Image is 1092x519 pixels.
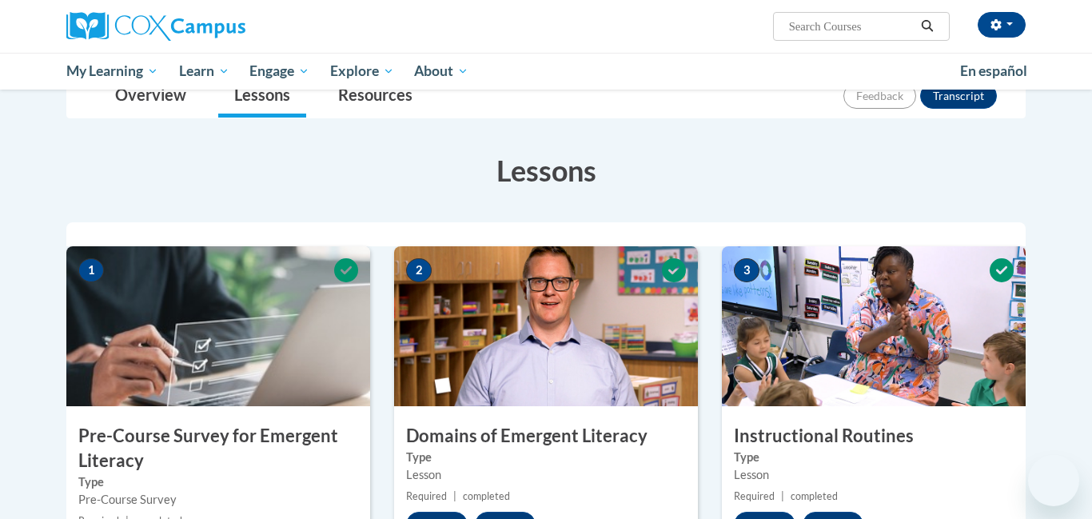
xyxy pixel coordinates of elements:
[99,75,202,118] a: Overview
[394,246,698,406] img: Course Image
[239,53,320,90] a: Engage
[218,75,306,118] a: Lessons
[66,62,158,81] span: My Learning
[734,466,1014,484] div: Lesson
[66,150,1026,190] h3: Lessons
[320,53,405,90] a: Explore
[169,53,240,90] a: Learn
[1028,455,1079,506] iframe: Button to launch messaging window
[791,490,838,502] span: completed
[734,258,759,282] span: 3
[843,83,916,109] button: Feedback
[950,54,1038,88] a: En español
[787,17,915,36] input: Search Courses
[405,53,480,90] a: About
[394,424,698,449] h3: Domains of Emergent Literacy
[322,75,428,118] a: Resources
[56,53,169,90] a: My Learning
[66,12,370,41] a: Cox Campus
[406,258,432,282] span: 2
[734,490,775,502] span: Required
[920,83,997,109] button: Transcript
[66,12,245,41] img: Cox Campus
[78,473,358,491] label: Type
[463,490,510,502] span: completed
[722,246,1026,406] img: Course Image
[734,449,1014,466] label: Type
[406,466,686,484] div: Lesson
[406,490,447,502] span: Required
[330,62,394,81] span: Explore
[66,246,370,406] img: Course Image
[960,62,1027,79] span: En español
[66,424,370,473] h3: Pre-Course Survey for Emergent Literacy
[722,424,1026,449] h3: Instructional Routines
[78,258,104,282] span: 1
[978,12,1026,38] button: Account Settings
[453,490,456,502] span: |
[78,491,358,509] div: Pre-Course Survey
[781,490,784,502] span: |
[249,62,309,81] span: Engage
[406,449,686,466] label: Type
[414,62,468,81] span: About
[42,53,1050,90] div: Main menu
[915,17,939,36] button: Search
[179,62,229,81] span: Learn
